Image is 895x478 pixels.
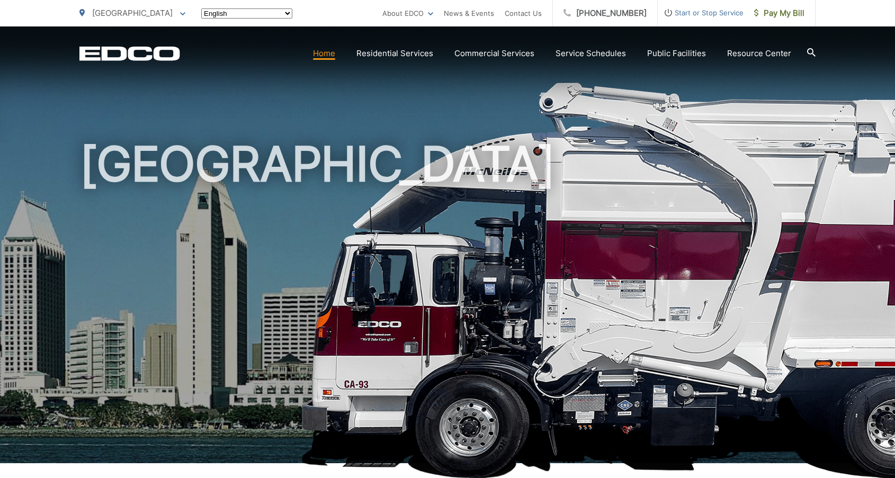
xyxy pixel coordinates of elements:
[505,7,542,20] a: Contact Us
[454,47,534,60] a: Commercial Services
[727,47,791,60] a: Resource Center
[356,47,433,60] a: Residential Services
[79,46,180,61] a: EDCD logo. Return to the homepage.
[79,138,816,473] h1: [GEOGRAPHIC_DATA]
[754,7,804,20] span: Pay My Bill
[92,8,173,18] span: [GEOGRAPHIC_DATA]
[556,47,626,60] a: Service Schedules
[647,47,706,60] a: Public Facilities
[444,7,494,20] a: News & Events
[201,8,292,19] select: Select a language
[382,7,433,20] a: About EDCO
[313,47,335,60] a: Home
